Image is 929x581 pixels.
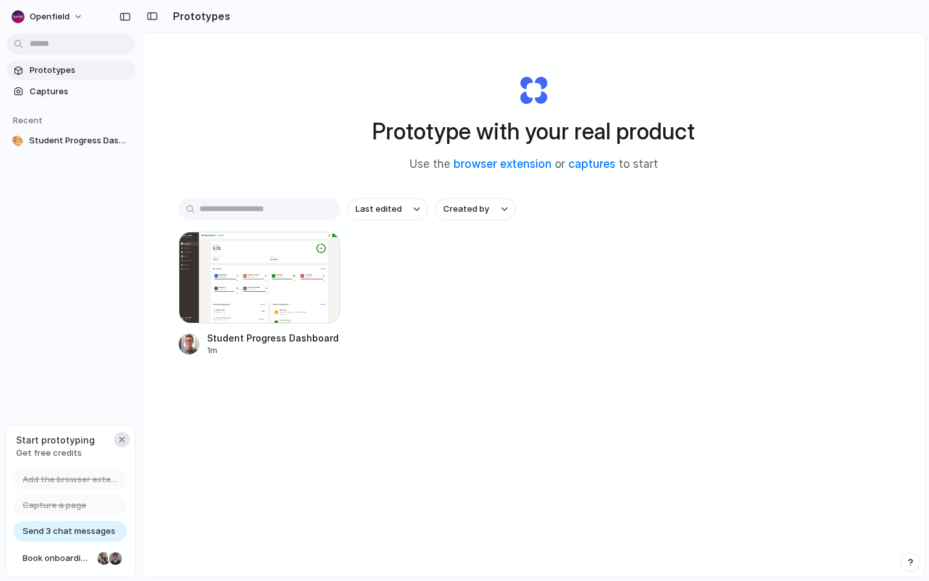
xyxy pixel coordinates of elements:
span: Student Progress Dashboard [29,134,130,147]
a: browser extension [454,158,552,170]
div: Nicole Kubica [96,551,112,566]
span: Add the browser extension [23,473,119,486]
button: Created by [435,198,515,220]
div: Christian Iacullo [108,551,123,566]
span: Capture a page [23,499,86,512]
button: Last edited [348,198,428,220]
h2: Prototypes [168,8,230,24]
a: captures [568,158,615,170]
span: Use the or to start [410,156,658,173]
div: 1m [207,345,339,356]
span: Created by [443,203,489,216]
button: Openfield [6,6,90,27]
div: 🎨 [12,134,24,147]
span: Get free credits [16,447,95,460]
a: Student Progress DashboardStudent Progress Dashboard1m [179,232,340,356]
span: Start prototyping [16,433,95,447]
div: Student Progress Dashboard [207,331,339,345]
span: Last edited [355,203,402,216]
a: 🎨Student Progress Dashboard [6,131,135,150]
a: Prototypes [6,61,135,80]
span: Openfield [30,10,70,23]
span: Captures [30,85,130,98]
span: Send 3 chat messages [23,525,115,538]
span: Prototypes [30,64,130,77]
span: Recent [13,115,43,125]
a: Book onboarding call [14,548,127,569]
a: Captures [6,82,135,101]
h1: Prototype with your real product [372,114,695,148]
span: Book onboarding call [23,552,92,565]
